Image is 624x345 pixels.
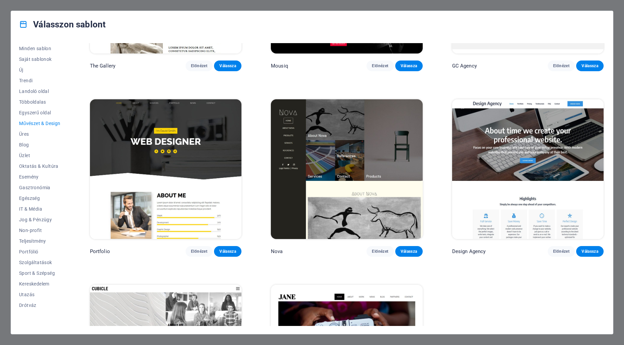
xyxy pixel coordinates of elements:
[19,86,61,97] button: Landoló oldal
[372,249,389,254] span: Előnézet
[19,139,61,150] button: Blog
[19,268,61,278] button: Sport & Szépség
[19,129,61,139] button: Üres
[19,171,61,182] button: Esemény
[19,217,61,222] span: Jog & Pénzügy
[19,260,61,265] span: Szolgáltatások
[452,99,604,239] img: Design Agency
[19,43,61,54] button: Minden sablon
[553,63,570,69] span: Előnézet
[19,131,61,137] span: Üres
[19,193,61,204] button: Egészség
[19,121,61,126] span: Művészet & Design
[19,278,61,289] button: Kereskedelem
[19,65,61,75] button: Új
[19,214,61,225] button: Jog & Pénzügy
[19,110,61,115] span: Egyszerű oldal
[19,281,61,286] span: Kereskedelem
[19,161,61,171] button: Oktatás & Kultúra
[19,89,61,94] span: Landoló oldal
[186,246,213,257] button: Előnézet
[19,78,61,83] span: Trendi
[19,56,61,62] span: Saját sablonok
[271,99,422,239] img: Nova
[19,292,61,297] span: Utazás
[19,289,61,300] button: Utazás
[19,67,61,73] span: Új
[401,63,417,69] span: Válassza
[271,248,283,255] p: Nova
[576,246,604,257] button: Válassza
[214,61,241,71] button: Válassza
[395,246,423,257] button: Válassza
[19,150,61,161] button: Üzlet
[548,246,575,257] button: Előnézet
[582,249,598,254] span: Válassza
[186,61,213,71] button: Előnézet
[90,99,241,239] img: Portfolio
[19,204,61,214] button: IT & Média
[395,61,423,71] button: Válassza
[19,228,61,233] span: Non-profit
[19,300,61,311] button: Drótváz
[19,163,61,169] span: Oktatás & Kultúra
[19,46,61,51] span: Minden sablon
[19,97,61,107] button: Többoldalas
[219,249,236,254] span: Válassza
[452,248,486,255] p: Design Agency
[372,63,389,69] span: Előnézet
[548,61,575,71] button: Előnézet
[19,99,61,105] span: Többoldalas
[19,196,61,201] span: Egészség
[582,63,598,69] span: Válassza
[19,236,61,246] button: Teljesítmény
[19,270,61,276] span: Sport & Szépség
[19,238,61,244] span: Teljesítmény
[191,63,208,69] span: Előnézet
[271,63,288,69] p: Mousiq
[19,225,61,236] button: Non-profit
[576,61,604,71] button: Válassza
[214,246,241,257] button: Válassza
[19,174,61,180] span: Esemény
[191,249,208,254] span: Előnézet
[19,54,61,65] button: Saját sablonok
[367,61,394,71] button: Előnézet
[90,248,110,255] p: Portfolio
[19,107,61,118] button: Egyszerű oldal
[19,182,61,193] button: Gasztronómia
[19,249,61,254] span: Portfólió
[219,63,236,69] span: Válassza
[19,246,61,257] button: Portfólió
[553,249,570,254] span: Előnézet
[19,153,61,158] span: Üzlet
[19,142,61,147] span: Blog
[90,63,116,69] p: The Gallery
[19,185,61,190] span: Gasztronómia
[19,257,61,268] button: Szolgáltatások
[452,63,477,69] p: GC Agency
[19,303,61,308] span: Drótváz
[19,118,61,129] button: Művészet & Design
[19,75,61,86] button: Trendi
[19,19,106,30] h4: Válasszon sablont
[401,249,417,254] span: Válassza
[19,206,61,212] span: IT & Média
[367,246,394,257] button: Előnézet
